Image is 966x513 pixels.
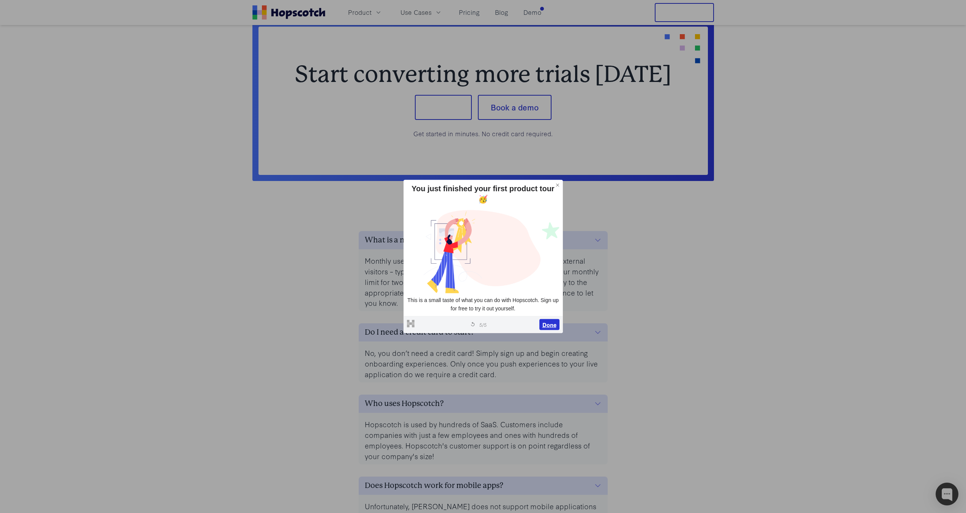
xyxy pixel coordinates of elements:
button: Free Trial [655,3,714,22]
h3: Do I need a credit card to start? [365,326,474,338]
button: Do I need a credit card to start? [359,323,608,341]
button: Who uses Hopscotch? [359,395,608,413]
button: Does Hopscotch work for mobile apps? [359,477,608,495]
img: glz40brdibq3amekgqry.png [407,208,559,293]
button: Book a demo [478,95,552,120]
h3: What is a monthly user? [365,234,452,246]
a: Blog [492,6,511,19]
button: Product [344,6,387,19]
p: Hopscotch is used by hundreds of SaaS. Customers include companies with just a few employees and ... [365,419,602,461]
a: Pricing [456,6,483,19]
span: Use Cases [400,8,432,17]
button: Sign up [415,95,472,120]
a: Home [252,5,325,20]
h2: Start converting more trials [DATE] [283,63,684,86]
button: What is a monthly user? [359,231,608,249]
div: You just finished your first product tour 🥳 [407,183,559,205]
button: Use Cases [396,6,447,19]
p: Get started in minutes. No credit card required. [283,129,684,138]
p: This is a small taste of what you can do with Hopscotch. Sign up for free to try it out yourself. [407,296,559,313]
p: No, you don’t need a credit card! Simply sign up and begin creating onboarding experiences. Only ... [365,348,602,379]
a: Demo [520,6,544,19]
h3: Does Hopscotch work for mobile apps? [365,480,503,492]
span: 5 / 5 [479,321,487,328]
h2: FAQs [258,205,708,223]
p: Monthly users are the number of guides that are viewed by external visitors – typically your cust... [365,255,602,308]
span: Product [348,8,372,17]
h3: Who uses Hopscotch? [365,398,444,410]
button: Done [539,319,559,330]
